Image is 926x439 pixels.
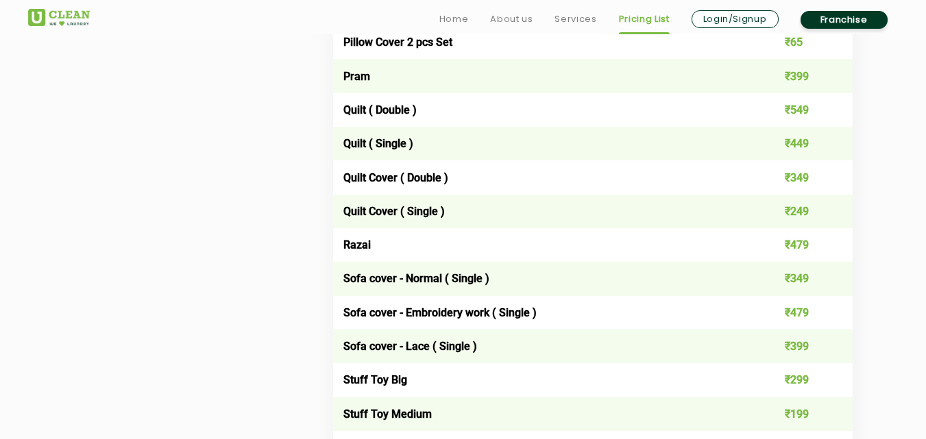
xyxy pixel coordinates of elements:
[748,329,853,363] td: ₹399
[333,228,749,262] td: Razai
[748,262,853,295] td: ₹349
[619,11,670,27] a: Pricing List
[333,262,749,295] td: Sofa cover - Normal ( Single )
[748,363,853,397] td: ₹299
[333,296,749,329] td: Sofa cover - Embroidery work ( Single )
[748,228,853,262] td: ₹479
[748,296,853,329] td: ₹479
[333,363,749,397] td: Stuff Toy Big
[333,195,749,228] td: Quilt Cover ( Single )
[333,127,749,160] td: Quilt ( Single )
[28,9,90,26] img: UClean Laundry and Dry Cleaning
[748,93,853,127] td: ₹549
[748,195,853,228] td: ₹249
[748,25,853,59] td: ₹65
[692,10,779,28] a: Login/Signup
[333,329,749,363] td: Sofa cover - Lace ( Single )
[490,11,533,27] a: About us
[333,160,749,194] td: Quilt Cover ( Double )
[439,11,469,27] a: Home
[748,397,853,431] td: ₹199
[748,160,853,194] td: ₹349
[333,59,749,92] td: Pram
[333,93,749,127] td: Quilt ( Double )
[333,397,749,431] td: Stuff Toy Medium
[333,25,749,59] td: Pillow Cover 2 pcs Set
[748,127,853,160] td: ₹449
[801,11,888,29] a: Franchise
[555,11,596,27] a: Services
[748,59,853,92] td: ₹399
